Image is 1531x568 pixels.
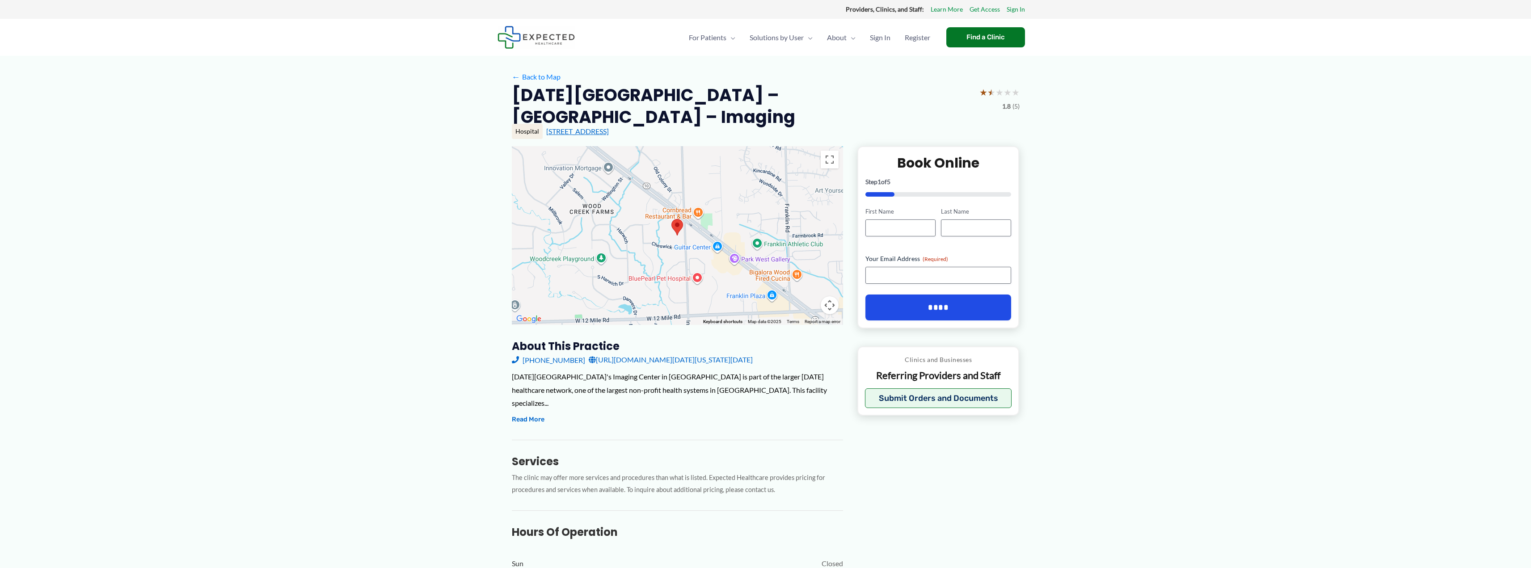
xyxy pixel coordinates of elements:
button: Toggle fullscreen view [821,151,839,168]
div: [DATE][GEOGRAPHIC_DATA]'s Imaging Center in [GEOGRAPHIC_DATA] is part of the larger [DATE] health... [512,370,843,410]
span: (Required) [923,256,948,262]
label: Last Name [941,207,1011,216]
span: Solutions by User [750,22,804,53]
a: Terms (opens in new tab) [787,319,799,324]
span: 1.8 [1002,101,1011,112]
span: About [827,22,847,53]
a: [STREET_ADDRESS] [546,127,609,135]
label: Your Email Address [865,254,1012,263]
h2: [DATE][GEOGRAPHIC_DATA] – [GEOGRAPHIC_DATA] – Imaging [512,84,972,128]
a: Open this area in Google Maps (opens a new window) [514,313,544,325]
span: For Patients [689,22,726,53]
span: ★ [1004,84,1012,101]
a: AboutMenu Toggle [820,22,863,53]
img: Expected Healthcare Logo - side, dark font, small [498,26,575,49]
h3: Services [512,454,843,468]
button: Read More [512,414,544,425]
span: Map data ©2025 [748,319,781,324]
img: Google [514,313,544,325]
a: [URL][DOMAIN_NAME][DATE][US_STATE][DATE] [589,353,753,366]
p: Clinics and Businesses [865,354,1012,366]
p: The clinic may offer more services and procedures than what is listed. Expected Healthcare provid... [512,472,843,496]
a: Get Access [970,4,1000,15]
h3: Hours of Operation [512,525,843,539]
p: Referring Providers and Staff [865,369,1012,382]
span: ★ [987,84,995,101]
span: (5) [1012,101,1020,112]
span: ★ [995,84,1004,101]
span: ★ [1012,84,1020,101]
h2: Book Online [865,154,1012,172]
span: Menu Toggle [847,22,856,53]
a: Sign In [863,22,898,53]
span: Sign In [870,22,890,53]
button: Keyboard shortcuts [703,319,742,325]
span: Register [905,22,930,53]
strong: Providers, Clinics, and Staff: [846,5,924,13]
span: 1 [877,178,881,185]
span: ← [512,72,520,81]
span: Menu Toggle [804,22,813,53]
a: Register [898,22,937,53]
div: Hospital [512,124,543,139]
p: Step of [865,179,1012,185]
span: 5 [887,178,890,185]
a: For PatientsMenu Toggle [682,22,742,53]
a: Solutions by UserMenu Toggle [742,22,820,53]
span: ★ [979,84,987,101]
a: Learn More [931,4,963,15]
a: Find a Clinic [946,27,1025,47]
button: Map camera controls [821,296,839,314]
a: Report a map error [805,319,840,324]
a: ←Back to Map [512,70,561,84]
h3: About this practice [512,339,843,353]
span: Menu Toggle [726,22,735,53]
button: Submit Orders and Documents [865,388,1012,408]
label: First Name [865,207,936,216]
a: Sign In [1007,4,1025,15]
nav: Primary Site Navigation [682,22,937,53]
a: [PHONE_NUMBER] [512,353,585,366]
